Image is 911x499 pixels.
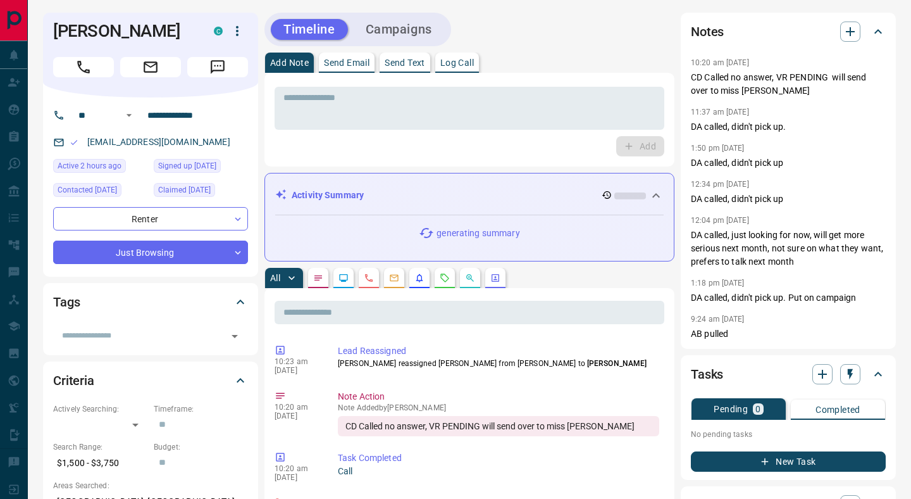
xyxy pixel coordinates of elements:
[691,425,886,444] p: No pending tasks
[338,416,659,436] div: CD Called no answer, VR PENDING will send over to miss [PERSON_NAME]
[364,273,374,283] svg: Calls
[691,144,745,153] p: 1:50 pm [DATE]
[691,108,749,117] p: 11:37 am [DATE]
[385,58,425,67] p: Send Text
[292,189,364,202] p: Activity Summary
[691,71,886,98] p: CD Called no answer, VR PENDING will send over to miss [PERSON_NAME]
[275,412,319,420] p: [DATE]
[338,403,659,412] p: Note Added by [PERSON_NAME]
[53,480,248,491] p: Areas Searched:
[437,227,519,240] p: generating summary
[338,390,659,403] p: Note Action
[414,273,425,283] svg: Listing Alerts
[154,183,248,201] div: Fri Sep 12 2025
[187,57,248,77] span: Message
[70,138,78,147] svg: Email Valid
[58,184,117,196] span: Contacted [DATE]
[275,464,319,473] p: 10:20 am
[275,473,319,482] p: [DATE]
[53,292,80,312] h2: Tags
[270,58,309,67] p: Add Note
[691,359,886,389] div: Tasks
[270,274,280,282] p: All
[691,315,745,324] p: 9:24 am [DATE]
[53,21,195,41] h1: [PERSON_NAME]
[691,279,745,287] p: 1:18 pm [DATE]
[324,58,369,67] p: Send Email
[755,405,760,414] p: 0
[465,273,475,283] svg: Opportunities
[338,452,659,465] p: Task Completed
[53,365,248,396] div: Criteria
[58,160,121,172] span: Active 2 hours ago
[154,441,248,453] p: Budget:
[158,160,216,172] span: Signed up [DATE]
[120,57,181,77] span: Email
[53,287,248,317] div: Tags
[226,327,244,345] button: Open
[271,19,348,40] button: Timeline
[53,441,147,453] p: Search Range:
[338,344,659,358] p: Lead Reassigned
[440,58,474,67] p: Log Call
[154,403,248,415] p: Timeframe:
[275,357,319,366] p: 10:23 am
[691,327,886,341] p: AB pulled
[121,108,137,123] button: Open
[53,453,147,474] p: $1,500 - $3,750
[53,370,94,391] h2: Criteria
[158,184,211,196] span: Claimed [DATE]
[275,184,664,207] div: Activity Summary
[691,120,886,134] p: DA called, didn't pick up.
[53,241,248,264] div: Just Browsing
[815,405,860,414] p: Completed
[691,364,723,384] h2: Tasks
[275,403,319,412] p: 10:20 am
[53,403,147,415] p: Actively Searching:
[53,57,114,77] span: Call
[338,358,659,369] p: [PERSON_NAME] reassigned [PERSON_NAME] from [PERSON_NAME] to
[338,465,659,478] p: Call
[53,159,147,177] div: Sat Sep 13 2025
[691,156,886,170] p: DA called, didn't pick up
[275,366,319,375] p: [DATE]
[353,19,445,40] button: Campaigns
[214,27,223,35] div: condos.ca
[714,405,748,414] p: Pending
[691,22,724,42] h2: Notes
[87,137,230,147] a: [EMAIL_ADDRESS][DOMAIN_NAME]
[691,180,749,189] p: 12:34 pm [DATE]
[53,183,147,201] div: Fri Sep 12 2025
[53,207,248,231] div: Renter
[587,359,647,368] span: [PERSON_NAME]
[691,193,886,206] p: DA called, didn't pick up
[691,291,886,305] p: DA called, didn't pick up. Put on campaign
[691,58,749,67] p: 10:20 am [DATE]
[691,452,886,472] button: New Task
[490,273,500,283] svg: Agent Actions
[691,16,886,47] div: Notes
[338,273,349,283] svg: Lead Browsing Activity
[389,273,399,283] svg: Emails
[691,216,749,225] p: 12:04 pm [DATE]
[313,273,323,283] svg: Notes
[691,229,886,268] p: DA called, just looking for now, will get more serious next month, not sure on what they want, pr...
[154,159,248,177] div: Thu Aug 14 2025
[440,273,450,283] svg: Requests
